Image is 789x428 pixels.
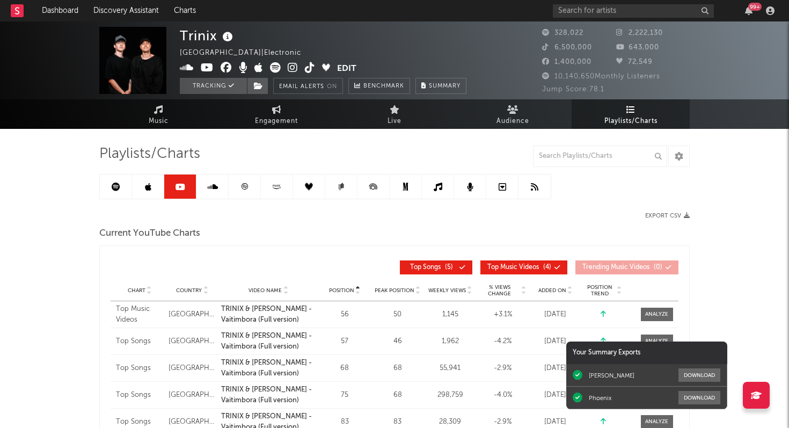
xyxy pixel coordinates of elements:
div: [DATE] [532,363,579,374]
span: Engagement [255,115,298,128]
a: TRINIX & [PERSON_NAME] - Vaitimbora (Full version) [221,385,316,405]
span: Position [329,287,354,294]
a: Benchmark [348,78,410,94]
span: 2,222,130 [616,30,663,37]
span: Playlists/Charts [99,148,200,161]
button: Top Music Videos(4) [480,260,567,274]
div: [GEOGRAPHIC_DATA] [169,309,216,320]
div: 28,309 [427,417,474,427]
a: TRINIX & [PERSON_NAME] - Vaitimbora (Full version) [221,331,316,352]
div: [DATE] [532,417,579,427]
span: ( 4 ) [487,264,551,271]
button: Edit [337,62,356,76]
div: 46 [374,336,421,347]
div: Top Songs [116,390,163,401]
div: -2.9 % [479,363,527,374]
a: Live [335,99,454,129]
div: 68 [374,363,421,374]
div: [GEOGRAPHIC_DATA] [169,417,216,427]
div: 56 [321,309,368,320]
span: Position Trend [585,284,616,297]
div: Trinix [180,27,236,45]
span: Live [388,115,401,128]
input: Search Playlists/Charts [533,146,667,167]
div: Phoenix [589,394,611,402]
button: 99+ [745,6,753,15]
span: Trending Music Videos [582,264,649,271]
button: Export CSV [645,213,690,219]
input: Search for artists [553,4,714,18]
span: Music [149,115,169,128]
div: -4.0 % [479,390,527,401]
div: 99 + [748,3,762,11]
div: 83 [321,417,368,427]
div: +3.1 % [479,309,527,320]
span: Audience [496,115,529,128]
div: -2.9 % [479,417,527,427]
div: Top Songs [116,336,163,347]
a: Music [99,99,217,129]
span: Playlists/Charts [604,115,657,128]
button: Top Songs(5) [400,260,472,274]
div: 50 [374,309,421,320]
span: Peak Position [375,287,414,294]
div: 68 [321,363,368,374]
div: 55,941 [427,363,474,374]
div: 75 [321,390,368,401]
span: 643,000 [616,44,659,51]
div: 1,962 [427,336,474,347]
button: Trending Music Videos(0) [575,260,678,274]
button: Summary [415,78,466,94]
div: Your Summary Exports [566,342,727,364]
div: 83 [374,417,421,427]
span: Current YouTube Charts [99,227,200,240]
span: Benchmark [363,80,404,93]
a: Engagement [217,99,335,129]
div: [DATE] [532,309,579,320]
span: 1,400,000 [542,59,591,66]
a: TRINIX & [PERSON_NAME] - Vaitimbora (Full version) [221,304,316,325]
span: Video Name [249,287,282,294]
span: Top Music Videos [487,264,539,271]
div: Top Music Videos [116,304,163,325]
div: -4.2 % [479,336,527,347]
span: Jump Score: 78.1 [542,86,604,93]
button: Tracking [180,78,247,94]
span: % Views Change [479,284,520,297]
div: Top Songs [116,417,163,427]
div: 1,145 [427,309,474,320]
span: 6,500,000 [542,44,592,51]
span: Added On [538,287,566,294]
div: [DATE] [532,336,579,347]
span: ( 5 ) [407,264,456,271]
span: Chart [128,287,145,294]
div: 57 [321,336,368,347]
span: 10,140,650 Monthly Listeners [542,73,660,80]
div: 298,759 [427,390,474,401]
a: Playlists/Charts [572,99,690,129]
span: Weekly Views [428,287,466,294]
div: Top Songs [116,363,163,374]
div: [PERSON_NAME] [589,372,634,379]
em: On [327,84,337,90]
a: TRINIX & [PERSON_NAME] - Vaitimbora (Full version) [221,358,316,379]
button: Email AlertsOn [273,78,343,94]
span: ( 0 ) [582,264,662,271]
div: [DATE] [532,390,579,401]
span: Top Songs [410,264,441,271]
span: Country [176,287,202,294]
span: 72,549 [616,59,653,66]
div: [GEOGRAPHIC_DATA] [169,363,216,374]
span: 328,022 [542,30,583,37]
div: [GEOGRAPHIC_DATA] | Electronic [180,47,313,60]
div: [GEOGRAPHIC_DATA] [169,336,216,347]
button: Download [678,391,720,404]
a: Audience [454,99,572,129]
div: [GEOGRAPHIC_DATA] [169,390,216,401]
div: 68 [374,390,421,401]
span: Summary [429,83,461,89]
